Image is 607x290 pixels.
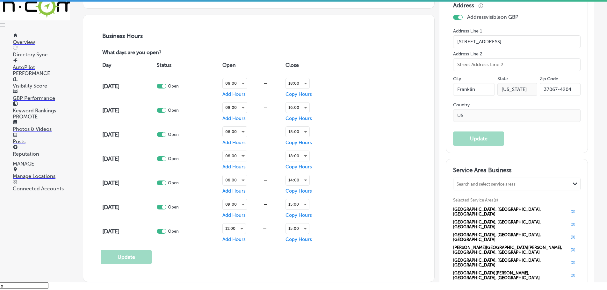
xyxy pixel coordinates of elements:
[453,51,581,57] label: Address Line 2
[168,156,179,161] p: Open
[569,222,577,227] button: (X)
[285,212,312,218] span: Copy Hours
[497,83,537,96] input: NY
[453,83,495,96] input: City
[13,138,70,145] p: Posts
[247,153,284,158] div: —
[222,188,246,194] span: Add Hours
[453,58,581,71] input: Street Address Line 2
[453,131,504,146] button: Update
[453,76,461,81] label: City
[13,161,70,167] p: MANAGE
[155,56,221,74] th: Status
[285,237,312,242] span: Copy Hours
[453,232,569,242] span: [GEOGRAPHIC_DATA], [GEOGRAPHIC_DATA], [GEOGRAPHIC_DATA]
[102,83,155,90] h4: [DATE]
[102,131,155,138] h4: [DATE]
[13,120,70,132] a: Photos & Videos
[247,105,284,110] div: —
[286,127,309,137] div: 18:00
[540,76,558,81] label: Zip Code
[453,207,569,216] span: [GEOGRAPHIC_DATA], [GEOGRAPHIC_DATA], [GEOGRAPHIC_DATA]
[168,205,179,209] p: Open
[453,35,581,48] input: Street Address Line 1
[223,223,246,234] div: 11:00
[222,237,246,242] span: Add Hours
[223,127,247,137] div: 08:00
[13,114,70,120] p: PROMOTE
[569,260,577,265] button: (X)
[102,107,155,114] h4: [DATE]
[13,58,70,70] a: AutoPilot
[286,103,309,113] div: 16:00
[453,258,569,267] span: [GEOGRAPHIC_DATA], [GEOGRAPHIC_DATA], [GEOGRAPHIC_DATA]
[453,2,474,9] h3: Address
[285,91,312,97] span: Copy Hours
[168,108,179,113] p: Open
[13,52,70,58] p: Directory Sync
[168,132,179,137] p: Open
[168,229,179,234] p: Open
[285,116,312,121] span: Copy Hours
[13,186,70,192] p: Connected Accounts
[569,209,577,214] button: (X)
[13,89,70,101] a: GBP Performance
[222,212,246,218] span: Add Hours
[102,204,155,211] h4: [DATE]
[13,33,70,45] a: Overview
[284,56,338,74] th: Close
[13,167,70,179] a: Manage Locations
[13,64,70,70] p: AutoPilot
[453,245,569,255] span: [PERSON_NAME][GEOGRAPHIC_DATA][PERSON_NAME], [GEOGRAPHIC_DATA], [GEOGRAPHIC_DATA]
[223,103,247,113] div: 08:00
[247,129,284,134] div: —
[453,220,569,229] span: [GEOGRAPHIC_DATA], [GEOGRAPHIC_DATA], [GEOGRAPHIC_DATA]
[223,175,247,185] div: 08:00
[223,151,247,161] div: 08:00
[457,181,516,186] div: Search and select service areas
[286,78,309,88] div: 18:00
[453,109,581,122] input: Country
[101,50,207,56] p: What days are you open?
[13,132,70,145] a: Posts
[13,126,70,132] p: Photos & Videos
[101,32,417,39] h3: Business Hours
[247,202,284,207] div: —
[453,166,581,176] h3: Service Area Business
[13,173,70,179] p: Manage Locations
[286,151,309,161] div: 18:00
[285,164,312,170] span: Copy Hours
[13,145,70,157] a: Reputation
[13,70,70,76] p: PERFORMANCE
[540,83,581,96] input: Zip Code
[223,199,247,209] div: 09:00
[453,198,498,202] span: Selected Service Area(s)
[101,250,152,264] button: Update
[13,83,70,89] p: Visibility Score
[102,155,155,162] h4: [DATE]
[569,273,577,278] button: (X)
[13,77,70,89] a: Visibility Score
[13,180,70,192] a: Connected Accounts
[467,14,518,20] p: Address visible on GBP
[569,247,577,252] button: (X)
[223,78,247,88] div: 08:00
[247,178,284,182] div: —
[569,235,577,240] button: (X)
[222,164,246,170] span: Add Hours
[168,84,179,88] p: Open
[222,116,246,121] span: Add Hours
[247,81,284,86] div: —
[222,140,246,145] span: Add Hours
[102,180,155,187] h4: [DATE]
[13,95,70,101] p: GBP Performance
[286,175,309,185] div: 14:00
[13,46,70,58] a: Directory Sync
[285,140,312,145] span: Copy Hours
[285,188,312,194] span: Copy Hours
[101,56,155,74] th: Day
[13,39,70,45] p: Overview
[221,56,284,74] th: Open
[168,180,179,185] p: Open
[13,102,70,114] a: Keyword Rankings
